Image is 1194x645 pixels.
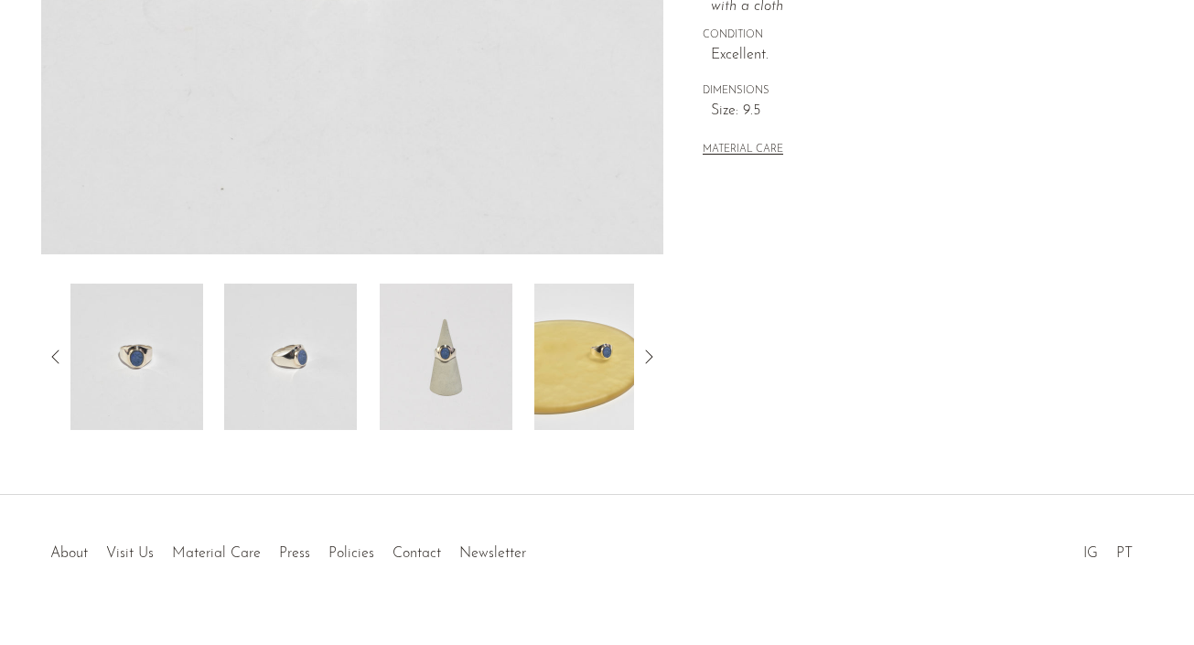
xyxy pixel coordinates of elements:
[279,546,310,561] a: Press
[703,144,783,157] button: MATERIAL CARE
[380,284,512,430] img: Lapis Signet Ring
[711,44,1114,68] span: Excellent.
[172,546,261,561] a: Material Care
[393,546,441,561] a: Contact
[534,284,667,430] img: Lapis Signet Ring
[703,27,1114,44] span: CONDITION
[703,83,1114,100] span: DIMENSIONS
[224,284,357,430] img: Lapis Signet Ring
[1083,546,1098,561] a: IG
[328,546,374,561] a: Policies
[1116,546,1133,561] a: PT
[50,546,88,561] a: About
[41,532,535,566] ul: Quick links
[70,284,203,430] img: Lapis Signet Ring
[1074,532,1142,566] ul: Social Medias
[106,546,154,561] a: Visit Us
[711,100,1114,124] span: Size: 9.5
